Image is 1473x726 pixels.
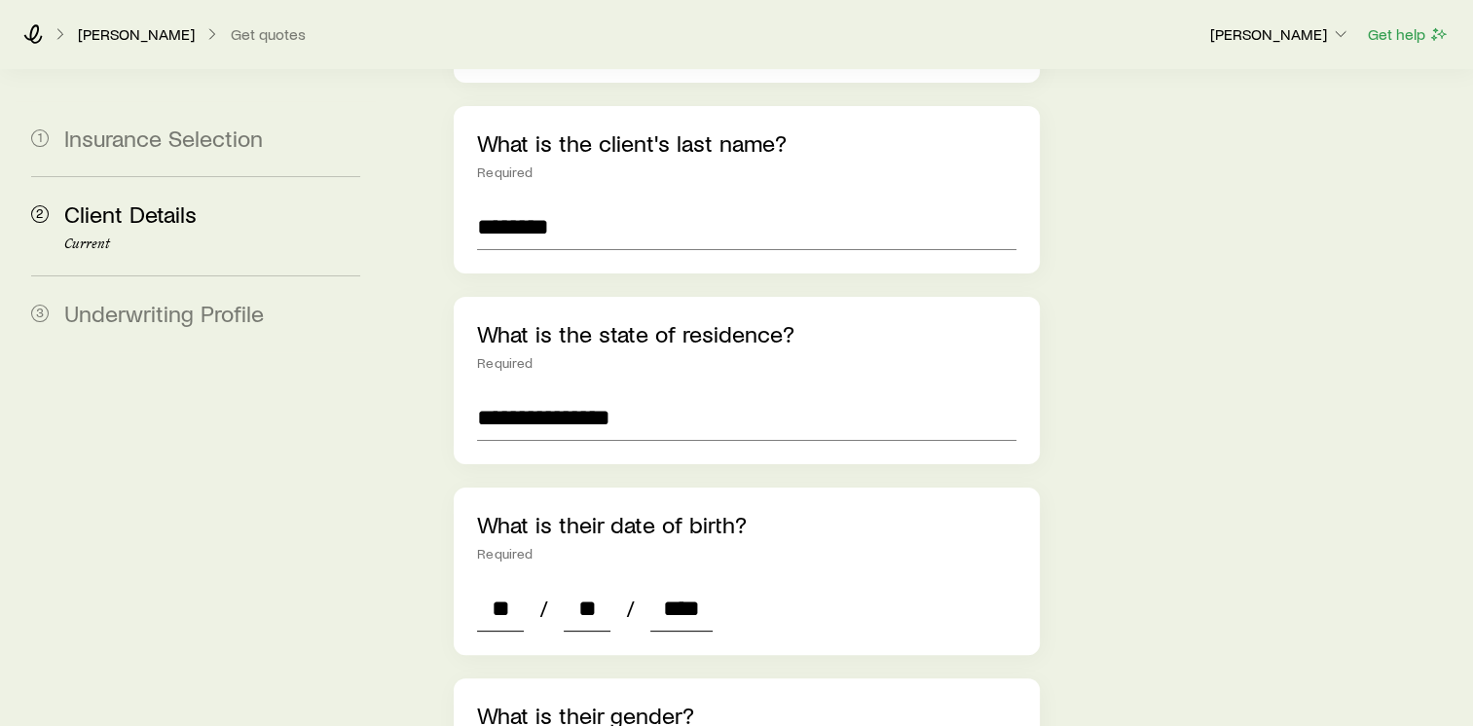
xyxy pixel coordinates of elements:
button: Get quotes [230,25,307,44]
p: What is their date of birth? [477,511,1016,538]
p: [PERSON_NAME] [1210,24,1350,44]
div: Required [477,355,1016,371]
span: Insurance Selection [64,124,263,152]
div: Required [477,164,1016,180]
div: Required [477,546,1016,562]
span: / [618,595,643,622]
span: 3 [31,305,49,322]
p: [PERSON_NAME] [78,24,195,44]
button: [PERSON_NAME] [1209,23,1351,47]
p: Current [64,236,360,252]
span: Client Details [64,200,197,228]
span: Underwriting Profile [64,299,264,327]
button: Get help [1367,23,1450,46]
span: 2 [31,205,49,223]
p: What is the client's last name? [477,129,1016,157]
span: 1 [31,129,49,147]
span: / [532,595,556,622]
p: What is the state of residence? [477,320,1016,347]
